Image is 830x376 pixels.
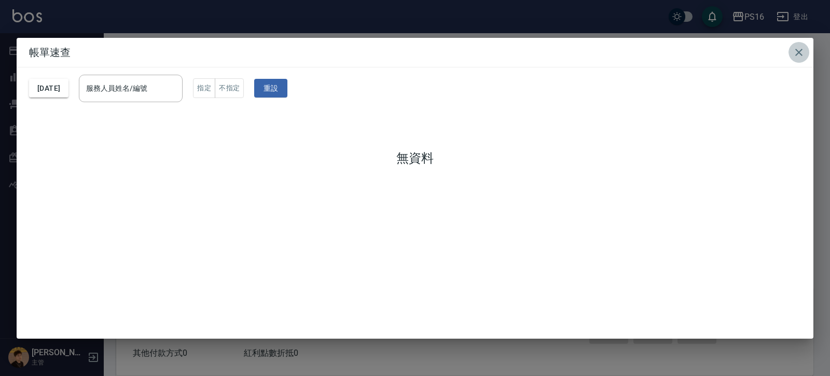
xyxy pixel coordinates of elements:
button: 不指定 [215,78,244,99]
button: 指定 [193,78,215,99]
h2: 帳單速查 [17,38,813,67]
button: [DATE] [29,79,68,98]
button: 重設 [254,79,287,98]
h3: 無資料 [29,151,801,165]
